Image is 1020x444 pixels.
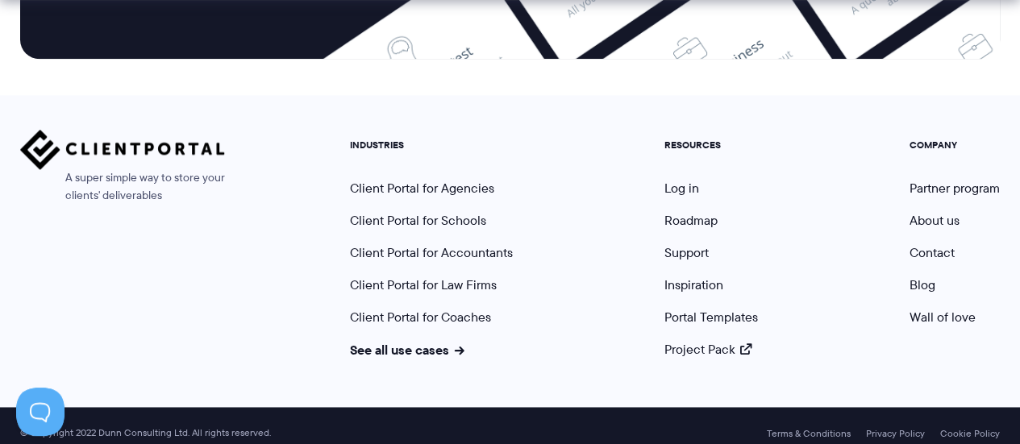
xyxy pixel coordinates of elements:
[910,308,976,326] a: Wall of love
[350,243,513,262] a: Client Portal for Accountants
[350,276,497,294] a: Client Portal for Law Firms
[350,211,486,230] a: Client Portal for Schools
[910,211,960,230] a: About us
[350,179,494,197] a: Client Portal for Agencies
[664,276,723,294] a: Inspiration
[350,308,491,326] a: Client Portal for Coaches
[664,308,758,326] a: Portal Templates
[866,428,925,439] a: Privacy Policy
[12,427,279,439] span: © Copyright 2022 Dunn Consulting Ltd. All rights reserved.
[664,243,709,262] a: Support
[350,139,513,151] h5: INDUSTRIES
[910,139,1000,151] h5: COMPANY
[910,243,955,262] a: Contact
[20,169,225,205] span: A super simple way to store your clients' deliverables
[664,139,758,151] h5: RESOURCES
[664,340,751,359] a: Project Pack
[940,428,1000,439] a: Cookie Policy
[350,340,464,359] a: See all use cases
[767,428,851,439] a: Terms & Conditions
[664,211,718,230] a: Roadmap
[16,388,65,436] iframe: Toggle Customer Support
[664,179,699,197] a: Log in
[910,276,935,294] a: Blog
[910,179,1000,197] a: Partner program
